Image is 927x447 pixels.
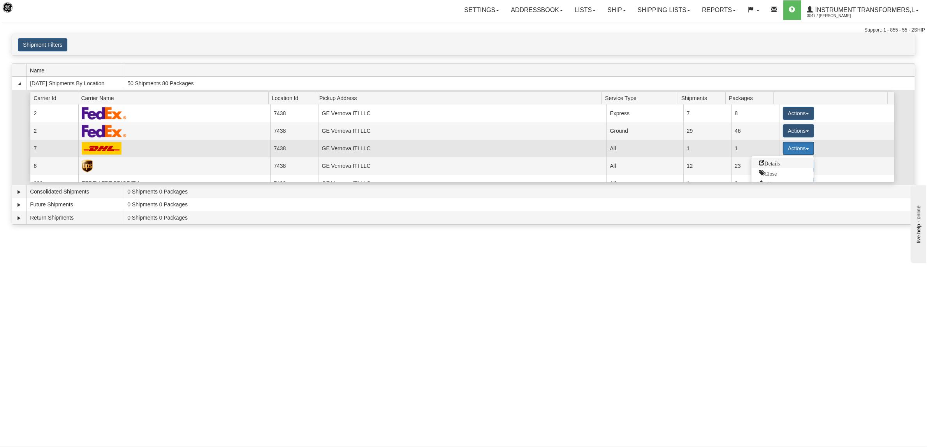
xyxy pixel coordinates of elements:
[26,211,124,224] td: Return Shipments
[270,175,318,192] td: 7438
[605,92,678,104] span: Service Type
[124,185,915,198] td: 0 Shipments 0 Packages
[783,107,814,120] button: Actions
[683,140,731,157] td: 1
[318,122,606,140] td: GE Vernova ITI LLC
[78,175,270,192] td: FEDEX FRT PRIORITY
[751,158,814,168] a: Go to Details view
[124,211,915,224] td: 0 Shipments 0 Packages
[26,198,124,211] td: Future Shipments
[759,180,780,186] span: Pickup
[318,104,606,122] td: GE Vernova ITI LLC
[30,104,78,122] td: 2
[82,142,121,155] img: DHL_Worldwide
[15,188,23,196] a: Expand
[606,175,683,192] td: All
[751,168,814,178] a: Close this group
[783,124,814,137] button: Actions
[683,122,731,140] td: 29
[751,178,814,188] a: Request a carrier pickup
[759,170,777,176] span: Close
[318,140,606,157] td: GE Vernova ITI LLC
[82,160,93,172] img: UPS
[26,185,124,198] td: Consolidated Shipments
[6,7,72,12] div: live help - online
[731,157,779,175] td: 23
[683,157,731,175] td: 12
[681,92,726,104] span: Shipments
[272,92,316,104] span: Location Id
[632,0,696,20] a: Shipping lists
[731,140,779,157] td: 1
[731,175,779,192] td: 2
[683,104,731,122] td: 7
[606,157,683,175] td: All
[807,12,865,20] span: 3047 / [PERSON_NAME]
[731,122,779,140] td: 46
[2,27,925,33] div: Support: 1 - 855 - 55 - 2SHIP
[909,184,926,263] iframe: chat widget
[696,0,742,20] a: Reports
[319,92,602,104] span: Pickup Address
[15,201,23,209] a: Expand
[30,175,78,192] td: 999
[15,214,23,222] a: Expand
[270,140,318,157] td: 7438
[505,0,569,20] a: Addressbook
[2,2,42,22] img: logo3047.jpg
[270,122,318,140] td: 7438
[318,175,606,192] td: GE Vernova ITI LLC
[813,7,915,13] span: Instrument Transformers,L
[606,140,683,157] td: All
[270,104,318,122] td: 7438
[30,64,124,76] span: Name
[26,77,124,90] td: [DATE] Shipments By Location
[30,140,78,157] td: 7
[30,122,78,140] td: 2
[569,0,602,20] a: Lists
[30,157,78,175] td: 8
[124,77,915,90] td: 50 Shipments 80 Packages
[82,125,127,137] img: FedEx Express®
[801,0,925,20] a: Instrument Transformers,L 3047 / [PERSON_NAME]
[602,0,631,20] a: Ship
[33,92,78,104] span: Carrier Id
[18,38,67,51] button: Shipment Filters
[82,107,127,120] img: FedEx Express®
[783,142,814,155] button: Actions
[81,92,269,104] span: Carrier Name
[729,92,773,104] span: Packages
[318,157,606,175] td: GE Vernova ITI LLC
[606,104,683,122] td: Express
[731,104,779,122] td: 8
[458,0,505,20] a: Settings
[683,175,731,192] td: 1
[124,198,915,211] td: 0 Shipments 0 Packages
[270,157,318,175] td: 7438
[15,80,23,88] a: Collapse
[606,122,683,140] td: Ground
[759,160,780,165] span: Details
